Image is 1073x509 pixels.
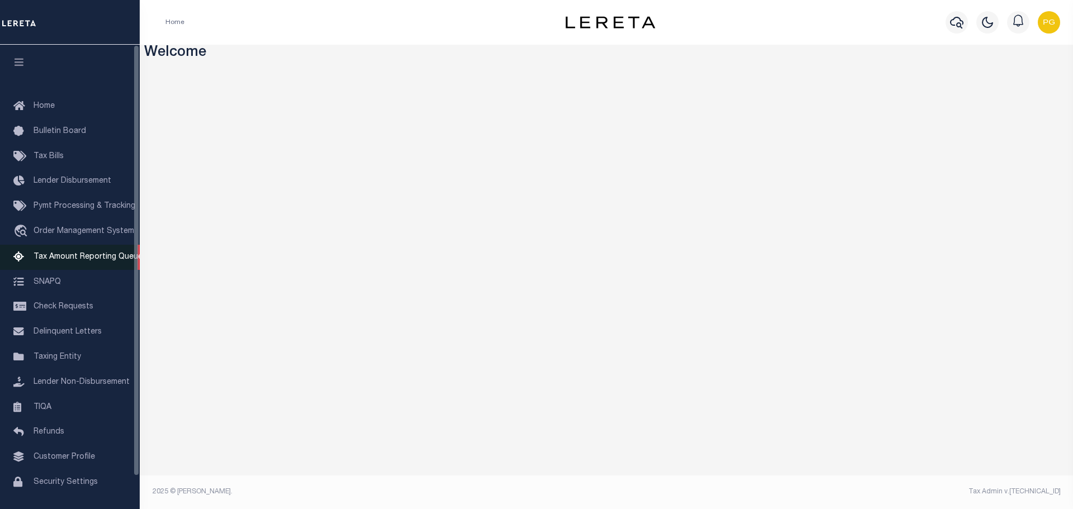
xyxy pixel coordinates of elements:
[34,153,64,160] span: Tax Bills
[34,227,134,235] span: Order Management System
[34,353,81,361] span: Taxing Entity
[34,253,143,261] span: Tax Amount Reporting Queue
[34,202,135,210] span: Pymt Processing & Tracking
[34,328,102,336] span: Delinquent Letters
[34,478,98,486] span: Security Settings
[13,225,31,239] i: travel_explore
[34,278,61,286] span: SNAPQ
[34,177,111,185] span: Lender Disbursement
[144,487,607,497] div: 2025 © [PERSON_NAME].
[34,428,64,436] span: Refunds
[566,16,655,28] img: logo-dark.svg
[165,17,184,27] li: Home
[144,45,1069,62] h3: Welcome
[34,127,86,135] span: Bulletin Board
[615,487,1061,497] div: Tax Admin v.[TECHNICAL_ID]
[34,303,93,311] span: Check Requests
[34,102,55,110] span: Home
[34,378,130,386] span: Lender Non-Disbursement
[34,453,95,461] span: Customer Profile
[1038,11,1060,34] img: svg+xml;base64,PHN2ZyB4bWxucz0iaHR0cDovL3d3dy53My5vcmcvMjAwMC9zdmciIHBvaW50ZXItZXZlbnRzPSJub25lIi...
[34,403,51,411] span: TIQA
